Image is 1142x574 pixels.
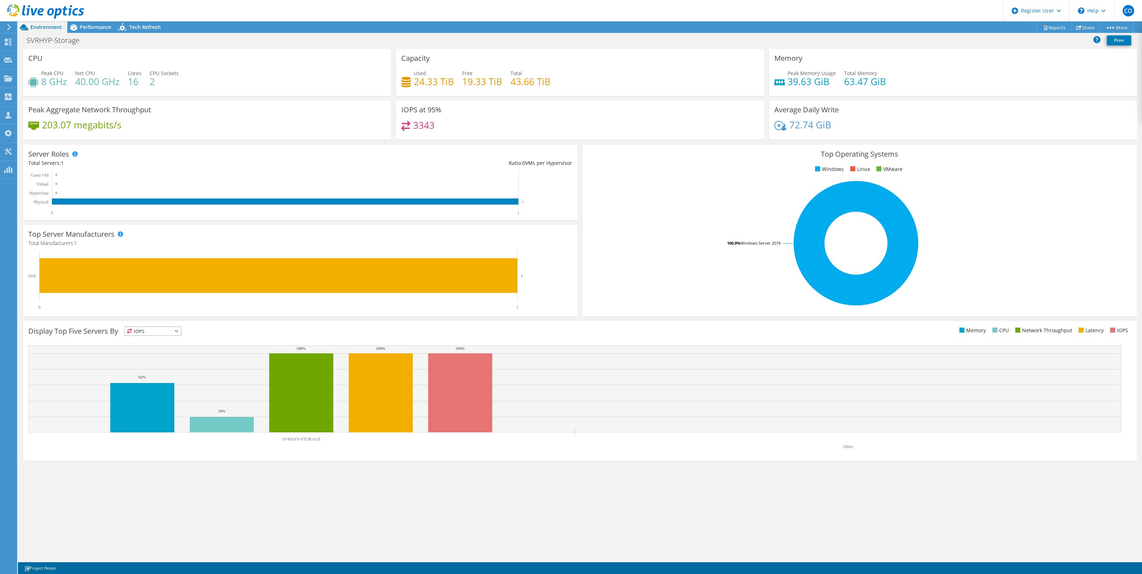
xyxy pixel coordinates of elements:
[28,230,115,238] h3: Top Server Manufacturers
[28,274,36,279] text: Dell
[844,78,886,85] h4: 63.47 GiB
[296,346,306,350] text: 100%
[28,54,43,62] h3: CPU
[31,173,49,178] text: Guest VM
[129,24,161,30] span: Tech Refresh
[789,121,831,129] h4: 72.74 GiB
[42,121,121,129] h4: 203.07 megabits/s
[282,437,320,442] text: SVRHYP-STORAGE
[1077,327,1104,334] li: Latency
[788,78,836,85] h4: 39.63 GiB
[75,78,120,85] h4: 40.00 GHz
[510,78,551,85] h4: 43.66 TiB
[30,24,62,30] span: Environment
[28,150,69,158] h3: Server Roles
[128,70,141,77] span: Cores
[19,564,61,573] a: Project Notes
[150,78,179,85] h4: 2
[517,210,519,215] text: 1
[1108,327,1128,334] li: IOPS
[401,106,441,114] h3: IOPS at 95%
[23,36,91,44] h1: SVRHYP-Storage
[774,54,802,62] h3: Memory
[1037,22,1071,33] a: Reports
[34,200,48,205] text: Physical
[55,173,57,177] text: 0
[1100,22,1133,33] a: More
[29,191,49,196] text: Hypervisor
[414,78,454,85] h4: 24.33 TiB
[844,70,877,77] span: Total Memory
[875,165,903,173] li: VMware
[843,444,853,449] text: Other
[510,70,522,77] span: Total
[150,70,179,77] span: CPU Sockets
[41,70,63,77] span: Peak CPU
[41,78,67,85] h4: 8 GHz
[55,191,57,195] text: 0
[1013,327,1072,334] li: Network Throughput
[727,240,740,246] tspan: 100.0%
[462,70,473,77] span: Free
[1078,8,1084,14] svg: \n
[588,150,1132,158] h3: Top Operating Systems
[788,70,836,77] span: Peak Memory Usage
[522,160,525,166] span: 0
[813,165,844,173] li: Windows
[218,409,225,413] text: 19%
[28,106,151,114] h3: Peak Aggregate Network Throughput
[413,121,435,129] h4: 3343
[376,346,385,350] text: 100%
[774,106,839,114] h3: Average Daily Write
[516,305,518,310] text: 1
[401,54,430,62] h3: Capacity
[300,159,572,167] div: Ratio: VMs per Hypervisor
[740,240,780,246] tspan: Windows Server 2019
[55,182,57,186] text: 0
[37,182,49,187] text: Virtual
[128,78,141,85] h4: 16
[74,240,77,246] span: 1
[139,375,146,379] text: 62%
[958,327,986,334] li: Memory
[521,274,523,278] text: 1
[991,327,1009,334] li: CPU
[28,159,300,167] div: Total Servers:
[462,78,502,85] h4: 19.33 TiB
[455,346,465,350] text: 100%
[38,305,40,310] text: 0
[1107,35,1131,45] a: Print
[51,210,53,215] text: 0
[28,239,572,247] h4: Total Manufacturers:
[1123,5,1134,16] span: CO
[80,24,111,30] span: Performance
[848,165,870,173] li: Linux
[1071,22,1100,33] a: Share
[522,200,524,203] text: 1
[414,70,426,77] span: Used
[75,70,95,77] span: Net CPU
[61,160,64,166] span: 1
[125,327,181,335] span: IOPS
